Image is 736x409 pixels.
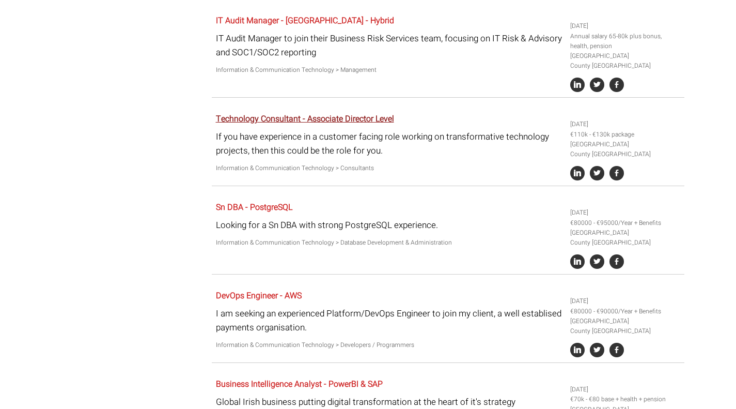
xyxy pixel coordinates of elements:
[216,130,562,158] p: If you have experience in a customer facing role working on transformative technology projects, t...
[570,130,681,140] li: €110k - €130k package
[216,395,562,409] p: Global Irish business putting digital transformation at the heart of it's strategy
[216,378,383,390] a: Business Intelligence Analyst - PowerBI & SAP
[216,65,562,75] p: Information & Communication Technology > Management
[570,395,681,404] li: €70k - €80 base + health + pension
[570,119,681,129] li: [DATE]
[216,201,292,214] a: Sn DBA - PostgreSQL
[570,218,681,228] li: €80000 - €95000/Year + Benefits
[216,14,394,27] a: IT Audit Manager - [GEOGRAPHIC_DATA] - Hybrid
[570,228,681,248] li: [GEOGRAPHIC_DATA] County [GEOGRAPHIC_DATA]
[570,208,681,218] li: [DATE]
[570,296,681,306] li: [DATE]
[570,140,681,159] li: [GEOGRAPHIC_DATA] County [GEOGRAPHIC_DATA]
[216,113,394,125] a: Technology Consultant - Associate Director Level
[216,340,562,350] p: Information & Communication Technology > Developers / Programmers
[216,238,562,248] p: Information & Communication Technology > Database Development & Administration
[216,32,562,59] p: IT Audit Manager to join their Business Risk Services team, focusing on IT Risk & Advisory and SO...
[216,163,562,173] p: Information & Communication Technology > Consultants
[570,51,681,71] li: [GEOGRAPHIC_DATA] County [GEOGRAPHIC_DATA]
[570,316,681,336] li: [GEOGRAPHIC_DATA] County [GEOGRAPHIC_DATA]
[570,385,681,395] li: [DATE]
[570,32,681,51] li: Annual salary 65-80k plus bonus, health, pension
[216,307,562,335] p: I am seeking an experienced Platform/DevOps Engineer to join my client, a well establised payment...
[216,290,302,302] a: DevOps Engineer - AWS
[570,21,681,31] li: [DATE]
[570,307,681,316] li: €80000 - €90000/Year + Benefits
[216,218,562,232] p: Looking for a Sn DBA with strong PostgreSQL experience.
